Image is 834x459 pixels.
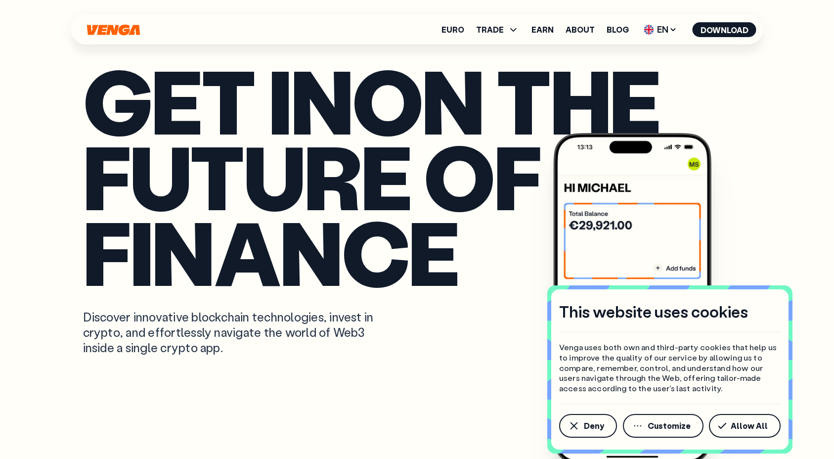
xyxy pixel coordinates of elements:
[709,414,781,438] button: Allow All
[731,422,768,430] span: Allow All
[441,26,464,34] a: Euro
[559,301,748,322] h4: This website uses cookies
[91,419,139,429] div: Get the App
[531,26,554,34] a: Earn
[83,413,182,436] button: Get the App
[623,414,703,438] button: Customize
[566,26,595,34] a: About
[83,381,157,394] a: #1 PRODUCT OF THE MONTHWeb3
[641,22,681,38] span: EN
[86,24,141,36] svg: Home
[559,342,781,394] p: Venga uses both own and third-party cookies that help us to improve the quality of our service by...
[476,24,520,36] span: TRADE
[559,414,617,438] button: Deny
[693,22,756,37] button: Download
[644,25,654,35] img: flag-uk
[83,413,751,436] a: Get the App
[83,309,395,356] p: Discover innovative blockchain technologies, invest in crypto, and effortlessly navigate the worl...
[83,62,751,289] p: Get in on the future of finance
[99,379,136,382] tspan: #1 PRODUCT OF THE MONTH
[607,26,629,34] a: Blog
[584,422,604,430] span: Deny
[476,26,504,34] span: TRADE
[98,383,111,389] tspan: Web3
[648,422,691,430] span: Customize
